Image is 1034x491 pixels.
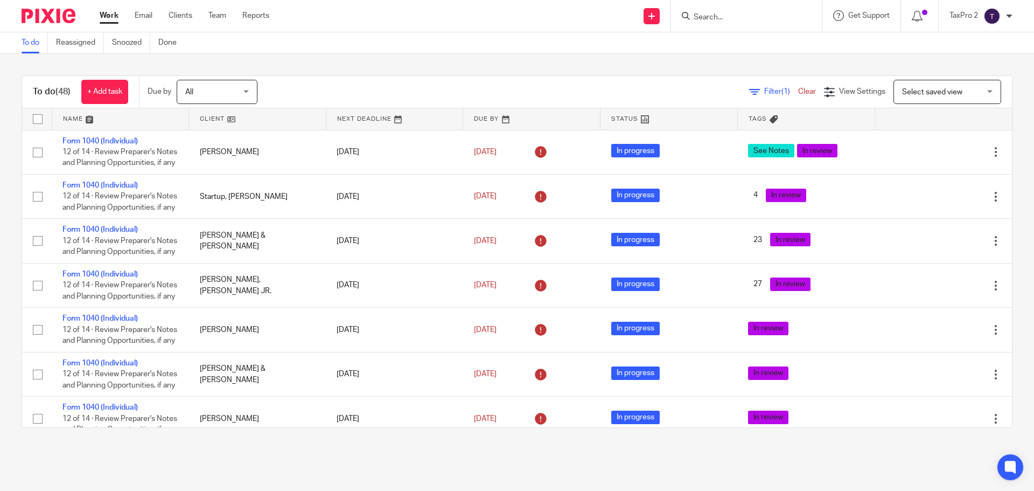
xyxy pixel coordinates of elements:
[474,415,497,423] span: [DATE]
[693,13,790,23] input: Search
[770,278,811,291] span: In review
[112,32,150,53] a: Snoozed
[62,404,138,411] a: Form 1040 (Individual)
[62,315,138,322] a: Form 1040 (Individual)
[62,370,177,389] span: 12 of 14 · Review Preparer's Notes and Planning Opportunities, if any
[748,366,788,380] span: In review
[326,397,463,441] td: [DATE]
[242,10,269,21] a: Reports
[611,233,660,246] span: In progress
[189,219,326,263] td: [PERSON_NAME] & [PERSON_NAME]
[62,359,138,367] a: Form 1040 (Individual)
[189,308,326,352] td: [PERSON_NAME]
[764,88,798,95] span: Filter
[611,189,660,202] span: In progress
[62,148,177,167] span: 12 of 14 · Review Preparer's Notes and Planning Opportunities, if any
[326,219,463,263] td: [DATE]
[189,397,326,441] td: [PERSON_NAME]
[135,10,152,21] a: Email
[798,88,816,95] a: Clear
[62,226,138,233] a: Form 1040 (Individual)
[474,370,497,378] span: [DATE]
[326,130,463,174] td: [DATE]
[158,32,185,53] a: Done
[62,193,177,212] span: 12 of 14 · Review Preparer's Notes and Planning Opportunities, if any
[62,137,138,145] a: Form 1040 (Individual)
[189,263,326,307] td: [PERSON_NAME], [PERSON_NAME] JR.
[208,10,226,21] a: Team
[611,366,660,380] span: In progress
[148,86,171,97] p: Due by
[766,189,806,202] span: In review
[474,326,497,334] span: [DATE]
[169,10,192,21] a: Clients
[748,144,794,157] span: See Notes
[326,263,463,307] td: [DATE]
[189,174,326,218] td: Startup, [PERSON_NAME]
[326,308,463,352] td: [DATE]
[748,278,767,291] span: 27
[62,281,177,300] span: 12 of 14 · Review Preparer's Notes and Planning Opportunities, if any
[748,322,788,335] span: In review
[611,278,660,291] span: In progress
[839,88,885,95] span: View Settings
[983,8,1001,25] img: svg%3E
[81,80,128,104] a: + Add task
[781,88,790,95] span: (1)
[749,116,767,122] span: Tags
[100,10,118,21] a: Work
[748,411,788,424] span: In review
[611,144,660,157] span: In progress
[611,322,660,335] span: In progress
[797,144,837,157] span: In review
[55,87,71,96] span: (48)
[474,148,497,156] span: [DATE]
[22,9,75,23] img: Pixie
[770,233,811,246] span: In review
[62,271,138,278] a: Form 1040 (Individual)
[474,237,497,245] span: [DATE]
[56,32,104,53] a: Reassigned
[949,10,978,21] p: TaxPro 2
[189,130,326,174] td: [PERSON_NAME]
[62,415,177,434] span: 12 of 14 · Review Preparer's Notes and Planning Opportunities, if any
[611,411,660,424] span: In progress
[748,189,763,202] span: 4
[62,237,177,256] span: 12 of 14 · Review Preparer's Notes and Planning Opportunities, if any
[902,88,962,96] span: Select saved view
[22,32,48,53] a: To do
[185,88,193,96] span: All
[848,12,890,19] span: Get Support
[474,281,497,289] span: [DATE]
[748,233,767,246] span: 23
[189,352,326,396] td: [PERSON_NAME] & [PERSON_NAME]
[326,352,463,396] td: [DATE]
[62,326,177,345] span: 12 of 14 · Review Preparer's Notes and Planning Opportunities, if any
[474,193,497,200] span: [DATE]
[326,174,463,218] td: [DATE]
[62,182,138,189] a: Form 1040 (Individual)
[33,86,71,98] h1: To do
